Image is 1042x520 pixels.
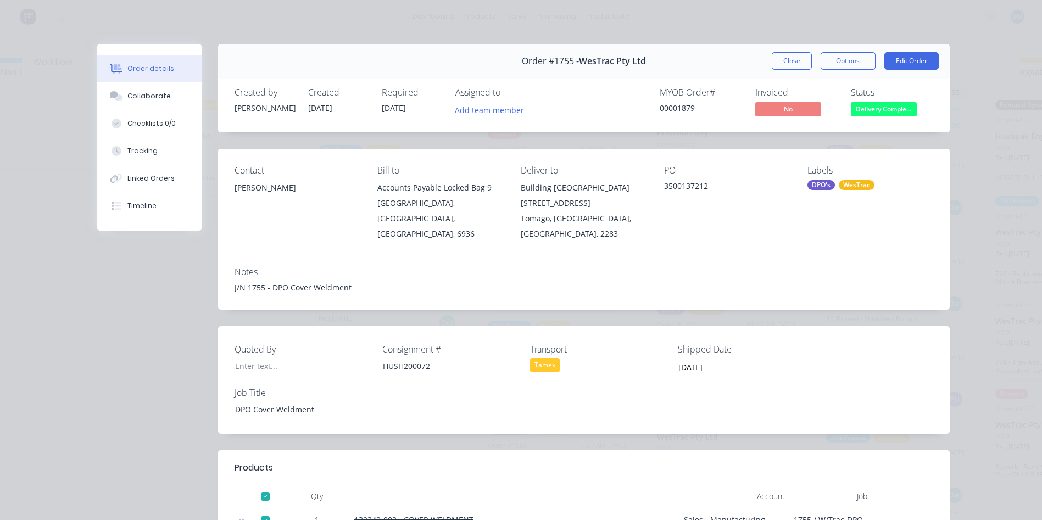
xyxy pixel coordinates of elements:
[789,485,872,507] div: Job
[97,55,202,82] button: Order details
[851,102,917,119] button: Delivery Comple...
[521,165,647,176] div: Deliver to
[579,56,646,66] span: WesTrac Pty Ltd
[377,180,503,242] div: Accounts Payable Locked Bag 9[GEOGRAPHIC_DATA], [GEOGRAPHIC_DATA], [GEOGRAPHIC_DATA], 6936
[382,343,520,356] label: Consignment #
[530,358,560,372] div: Tamex
[839,180,874,190] div: WesTrac
[660,87,742,98] div: MYOB Order #
[382,103,406,113] span: [DATE]
[235,386,372,399] label: Job Title
[521,180,647,242] div: Building [GEOGRAPHIC_DATA][STREET_ADDRESS]Tomago, [GEOGRAPHIC_DATA], [GEOGRAPHIC_DATA], 2283
[127,201,157,211] div: Timeline
[284,485,350,507] div: Qty
[308,87,369,98] div: Created
[449,102,530,117] button: Add team member
[521,180,647,211] div: Building [GEOGRAPHIC_DATA][STREET_ADDRESS]
[127,119,176,128] div: Checklists 0/0
[226,401,364,417] div: DPO Cover Weldment
[807,165,933,176] div: Labels
[755,102,821,116] span: No
[455,102,530,117] button: Add team member
[97,192,202,220] button: Timeline
[851,102,917,116] span: Delivery Comple...
[235,87,295,98] div: Created by
[807,180,835,190] div: DPO's
[127,64,174,74] div: Order details
[772,52,812,70] button: Close
[382,87,442,98] div: Required
[235,180,360,195] div: [PERSON_NAME]
[374,358,511,374] div: HUSH200072
[97,165,202,192] button: Linked Orders
[235,267,933,277] div: Notes
[678,343,815,356] label: Shipped Date
[671,359,807,375] input: Enter date
[522,56,579,66] span: Order #1755 -
[377,180,503,195] div: Accounts Payable Locked Bag 9
[530,343,667,356] label: Transport
[235,343,372,356] label: Quoted By
[755,87,838,98] div: Invoiced
[377,165,503,176] div: Bill to
[851,87,933,98] div: Status
[127,174,175,183] div: Linked Orders
[679,485,789,507] div: Account
[127,146,158,156] div: Tracking
[664,165,790,176] div: PO
[521,211,647,242] div: Tomago, [GEOGRAPHIC_DATA], [GEOGRAPHIC_DATA], 2283
[235,102,295,114] div: [PERSON_NAME]
[235,282,933,293] div: J/N 1755 - DPO Cover Weldment
[664,180,790,195] div: 3500137212
[97,110,202,137] button: Checklists 0/0
[884,52,939,70] button: Edit Order
[235,461,273,474] div: Products
[97,137,202,165] button: Tracking
[127,91,171,101] div: Collaborate
[235,180,360,215] div: [PERSON_NAME]
[821,52,876,70] button: Options
[660,102,742,114] div: 00001879
[308,103,332,113] span: [DATE]
[455,87,565,98] div: Assigned to
[377,195,503,242] div: [GEOGRAPHIC_DATA], [GEOGRAPHIC_DATA], [GEOGRAPHIC_DATA], 6936
[97,82,202,110] button: Collaborate
[235,165,360,176] div: Contact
